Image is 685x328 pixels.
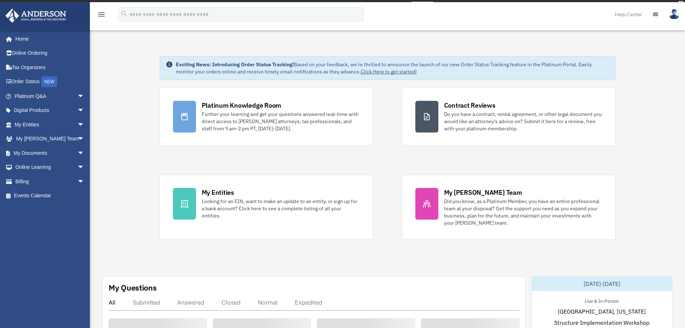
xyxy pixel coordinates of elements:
div: Platinum Knowledge Room [202,101,282,110]
div: NEW [41,76,57,87]
a: Home [5,32,92,46]
a: Billingarrow_drop_down [5,174,95,189]
span: arrow_drop_down [77,89,92,104]
a: Digital Productsarrow_drop_down [5,103,95,118]
a: survey [411,2,434,10]
a: Tax Organizers [5,60,95,75]
div: Get a chance to win 6 months of Platinum for free just by filling out this [251,2,408,10]
div: Based on your feedback, we're thrilled to announce the launch of our new Order Status Tracking fe... [176,61,609,75]
img: User Pic [669,9,680,19]
div: [DATE]-[DATE] [532,277,672,291]
a: Platinum Q&Aarrow_drop_down [5,89,95,103]
span: arrow_drop_down [77,174,92,189]
div: Live & In-Person [579,297,625,304]
a: Click Here to get started! [361,68,417,75]
a: Online Ordering [5,46,95,60]
a: Contract Reviews Do you have a contract, rental agreement, or other legal document you would like... [402,87,616,146]
a: My Entitiesarrow_drop_down [5,117,95,132]
div: Do you have a contract, rental agreement, or other legal document you would like an attorney's ad... [444,111,602,132]
span: arrow_drop_down [77,117,92,132]
div: close [679,1,683,5]
span: arrow_drop_down [77,103,92,118]
span: [GEOGRAPHIC_DATA], [US_STATE] [558,307,646,316]
div: My Entities [202,188,234,197]
strong: Exciting News: Introducing Order Status Tracking! [176,61,294,68]
div: My Questions [109,282,157,293]
a: My [PERSON_NAME] Team Did you know, as a Platinum Member, you have an entire professional team at... [402,175,616,240]
span: arrow_drop_down [77,146,92,161]
a: My [PERSON_NAME] Teamarrow_drop_down [5,132,95,146]
a: Order StatusNEW [5,75,95,89]
span: Structure Implementation Workshop [554,318,649,327]
div: Looking for an EIN, want to make an update to an entity, or sign up for a bank account? Click her... [202,198,360,219]
div: All [109,299,115,306]
a: My Documentsarrow_drop_down [5,146,95,160]
div: Further your learning and get your questions answered real-time with direct access to [PERSON_NAM... [202,111,360,132]
div: Submitted [133,299,160,306]
i: search [120,10,128,18]
span: arrow_drop_down [77,132,92,147]
img: Anderson Advisors Platinum Portal [3,9,68,23]
div: Contract Reviews [444,101,496,110]
i: menu [97,10,106,19]
a: menu [97,13,106,19]
div: Expedited [295,299,322,306]
a: My Entities Looking for an EIN, want to make an update to an entity, or sign up for a bank accoun... [160,175,373,240]
span: arrow_drop_down [77,160,92,175]
div: Did you know, as a Platinum Member, you have an entire professional team at your disposal? Get th... [444,198,602,226]
a: Online Learningarrow_drop_down [5,160,95,175]
div: Closed [222,299,241,306]
div: My [PERSON_NAME] Team [444,188,522,197]
a: Platinum Knowledge Room Further your learning and get your questions answered real-time with dire... [160,87,373,146]
a: Events Calendar [5,189,95,203]
div: Normal [258,299,278,306]
div: Answered [177,299,204,306]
